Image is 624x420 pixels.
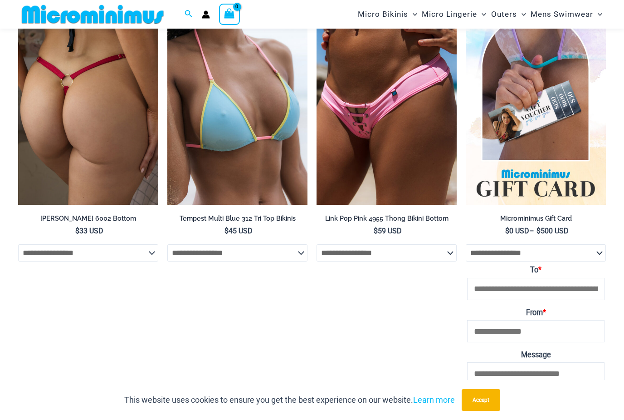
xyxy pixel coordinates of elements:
[505,227,509,235] span: $
[419,3,488,26] a: Micro LingerieMenu ToggleMenu Toggle
[317,214,457,223] h2: Link Pop Pink 4955 Thong Bikini Bottom
[317,214,457,226] a: Link Pop Pink 4955 Thong Bikini Bottom
[538,266,541,274] abbr: Required field
[422,3,477,26] span: Micro Lingerie
[18,214,158,226] a: [PERSON_NAME] 6002 Bottom
[356,3,419,26] a: Micro BikinisMenu ToggleMenu Toggle
[505,227,529,235] bdi: 0 USD
[408,3,417,26] span: Menu Toggle
[167,214,307,226] a: Tempest Multi Blue 312 Tri Top Bikinis
[536,227,541,235] span: $
[75,227,103,235] bdi: 33 USD
[528,3,604,26] a: Mens SwimwearMenu ToggleMenu Toggle
[224,227,229,235] span: $
[374,227,378,235] span: $
[477,3,486,26] span: Menu Toggle
[467,348,604,362] label: Message
[531,3,593,26] span: Mens Swimwear
[354,1,606,27] nav: Site Navigation
[489,3,528,26] a: OutersMenu ToggleMenu Toggle
[124,393,455,407] p: This website uses cookies to ensure you get the best experience on our website.
[219,4,240,25] a: View Shopping Cart, empty
[413,395,455,405] a: Learn more
[466,214,606,223] h2: Microminimus Gift Card
[167,214,307,223] h2: Tempest Multi Blue 312 Tri Top Bikinis
[202,10,210,19] a: Account icon link
[185,9,193,20] a: Search icon link
[462,389,500,411] button: Accept
[374,227,402,235] bdi: 59 USD
[467,263,604,277] label: To
[543,308,546,317] abbr: Required field
[18,4,167,25] img: MM SHOP LOGO FLAT
[536,227,569,235] bdi: 500 USD
[18,214,158,223] h2: [PERSON_NAME] 6002 Bottom
[358,3,408,26] span: Micro Bikinis
[224,227,253,235] bdi: 45 USD
[467,306,604,320] label: From
[466,226,606,236] span: –
[593,3,602,26] span: Menu Toggle
[466,214,606,226] a: Microminimus Gift Card
[517,3,526,26] span: Menu Toggle
[75,227,79,235] span: $
[491,3,517,26] span: Outers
